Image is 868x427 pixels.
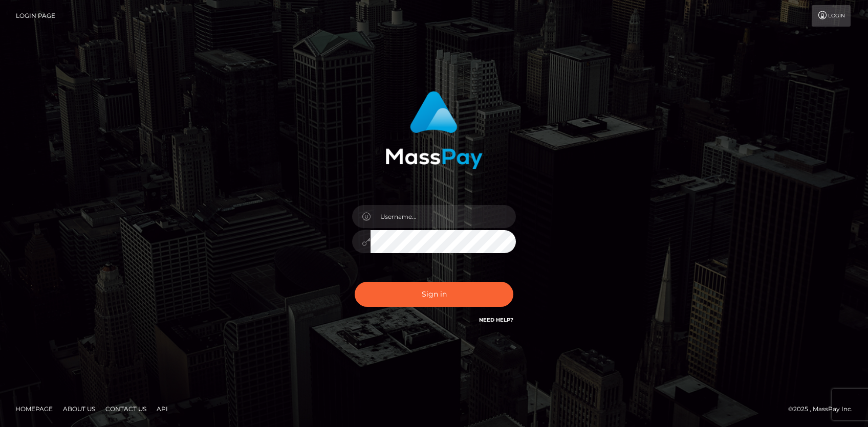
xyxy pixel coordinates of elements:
[16,5,55,27] a: Login Page
[355,282,513,307] button: Sign in
[153,401,172,417] a: API
[788,403,860,415] div: © 2025 , MassPay Inc.
[59,401,99,417] a: About Us
[101,401,150,417] a: Contact Us
[11,401,57,417] a: Homepage
[385,91,483,169] img: MassPay Login
[479,317,513,323] a: Need Help?
[812,5,851,27] a: Login
[371,205,516,228] input: Username...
